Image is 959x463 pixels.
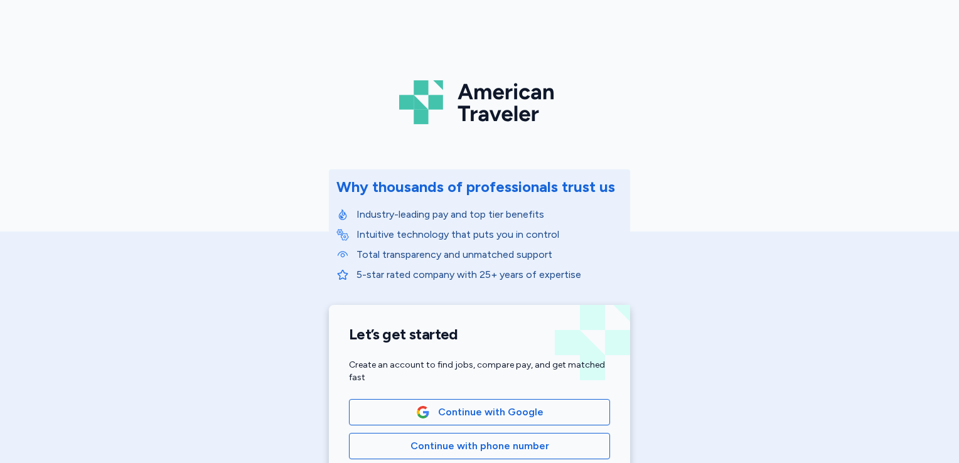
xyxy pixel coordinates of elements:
p: Intuitive technology that puts you in control [356,227,623,242]
div: Why thousands of professionals trust us [336,177,615,197]
span: Continue with phone number [410,439,549,454]
p: Total transparency and unmatched support [356,247,623,262]
img: Google Logo [416,405,430,419]
h1: Let’s get started [349,325,610,344]
button: Google LogoContinue with Google [349,399,610,425]
div: Create an account to find jobs, compare pay, and get matched fast [349,359,610,384]
button: Continue with phone number [349,433,610,459]
img: Logo [399,75,560,129]
p: Industry-leading pay and top tier benefits [356,207,623,222]
p: 5-star rated company with 25+ years of expertise [356,267,623,282]
span: Continue with Google [438,405,544,420]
